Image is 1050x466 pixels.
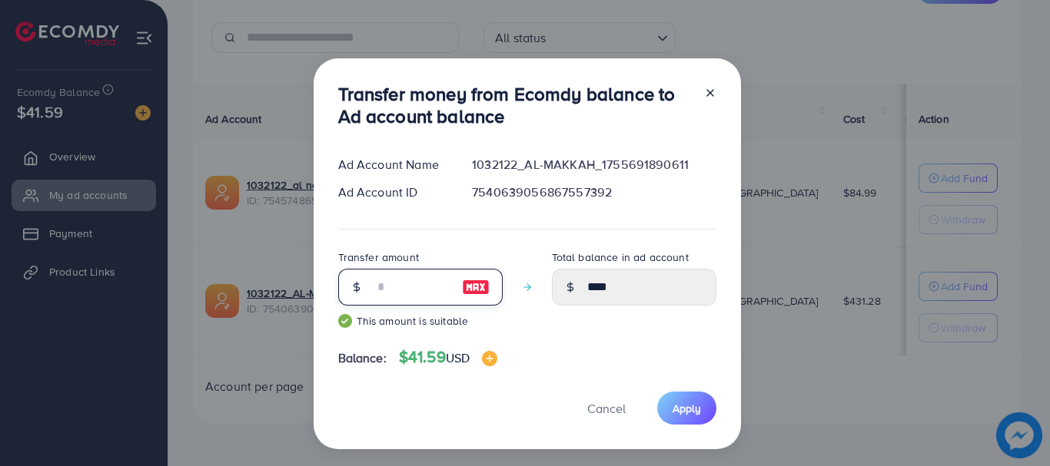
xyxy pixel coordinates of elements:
div: Ad Account Name [326,156,460,174]
span: Balance: [338,349,387,367]
img: image [462,278,490,296]
label: Transfer amount [338,250,419,265]
span: USD [446,349,470,366]
div: 7540639056867557392 [460,183,728,201]
label: Total balance in ad account [552,250,689,265]
span: Cancel [587,400,626,417]
img: guide [338,314,352,328]
button: Apply [657,392,716,425]
small: This amount is suitable [338,313,503,329]
div: 1032122_AL-MAKKAH_1755691890611 [460,156,728,174]
h3: Transfer money from Ecomdy balance to Ad account balance [338,83,692,127]
button: Cancel [568,392,645,425]
div: Ad Account ID [326,183,460,201]
img: image [482,351,497,366]
span: Apply [673,401,701,416]
h4: $41.59 [399,348,497,367]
